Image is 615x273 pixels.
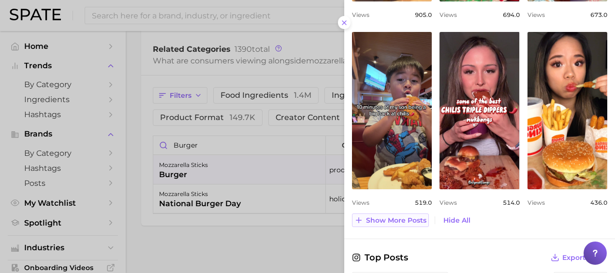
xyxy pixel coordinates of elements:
span: 519.0 [415,199,432,206]
span: 694.0 [503,11,520,18]
span: 514.0 [503,199,520,206]
span: Views [439,11,457,18]
span: Show more posts [366,216,426,225]
button: Hide All [441,214,473,227]
span: Views [439,199,457,206]
span: 436.0 [590,199,607,206]
span: Export Data [562,254,605,262]
span: Views [527,199,545,206]
span: Views [352,11,369,18]
button: Show more posts [352,213,429,227]
span: Hide All [443,216,470,225]
span: Top Posts [352,251,408,264]
span: 905.0 [415,11,432,18]
span: Views [352,199,369,206]
span: Views [527,11,545,18]
span: 673.0 [590,11,607,18]
button: Export Data [548,251,607,264]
